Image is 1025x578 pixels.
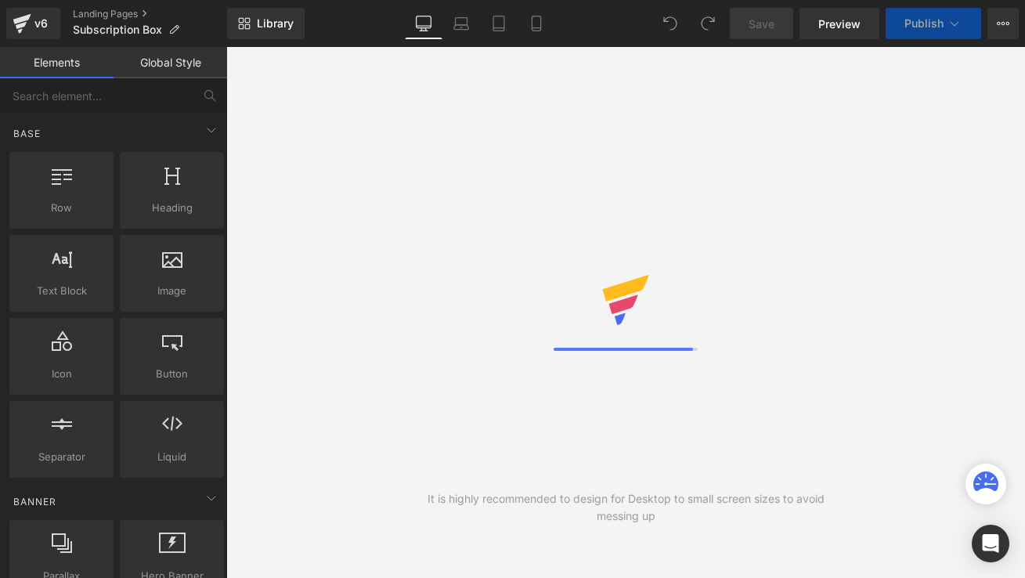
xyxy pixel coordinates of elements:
[972,525,1009,562] div: Open Intercom Messenger
[818,16,861,32] span: Preview
[14,283,109,299] span: Text Block
[799,8,879,39] a: Preview
[426,490,825,525] div: It is highly recommended to design for Desktop to small screen sizes to avoid messing up
[31,13,51,34] div: v6
[6,8,60,39] a: v6
[14,200,109,216] span: Row
[904,17,944,30] span: Publish
[405,8,442,39] a: Desktop
[655,8,686,39] button: Undo
[442,8,480,39] a: Laptop
[987,8,1019,39] button: More
[518,8,555,39] a: Mobile
[886,8,981,39] button: Publish
[14,366,109,382] span: Icon
[125,283,219,299] span: Image
[12,494,58,509] span: Banner
[125,200,219,216] span: Heading
[749,16,774,32] span: Save
[114,47,227,78] a: Global Style
[480,8,518,39] a: Tablet
[14,449,109,465] span: Separator
[73,23,162,36] span: Subscription Box
[692,8,724,39] button: Redo
[125,366,219,382] span: Button
[73,8,227,20] a: Landing Pages
[257,16,294,31] span: Library
[125,449,219,465] span: Liquid
[227,8,305,39] a: New Library
[12,126,42,141] span: Base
